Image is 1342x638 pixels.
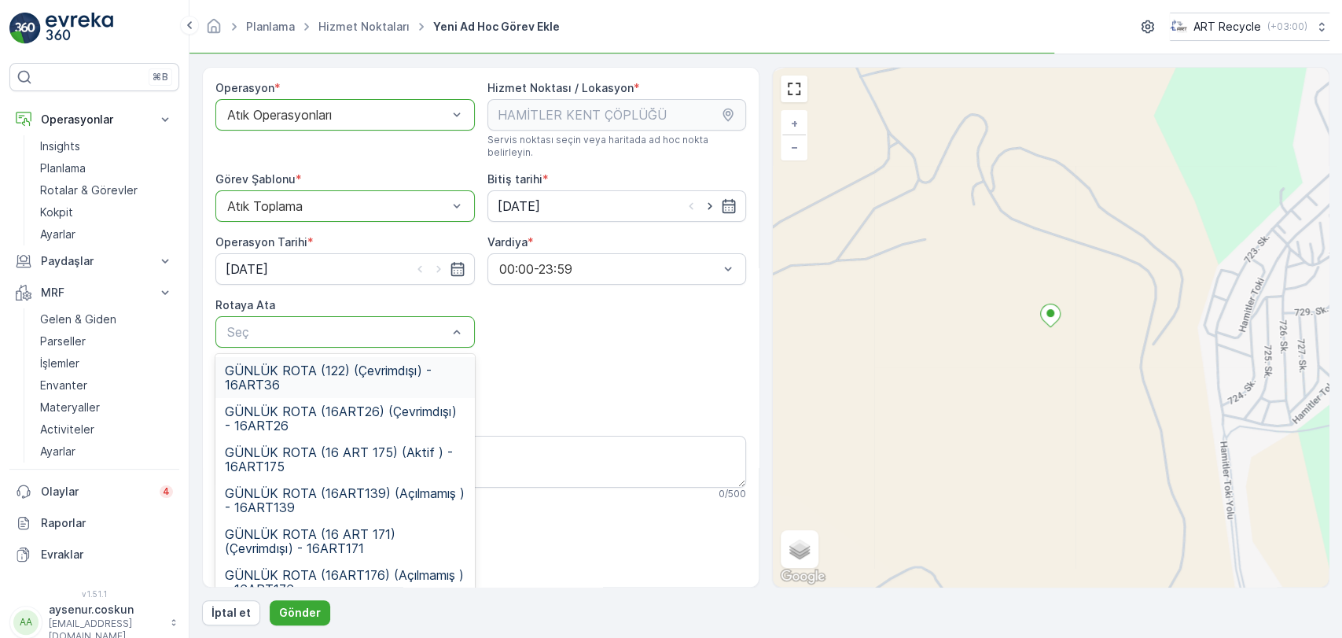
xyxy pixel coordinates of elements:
[40,138,80,154] p: Insights
[279,605,321,621] p: Gönder
[40,400,100,415] p: Materyaller
[163,485,170,498] p: 4
[9,539,179,570] a: Evraklar
[40,378,87,393] p: Envanter
[225,445,465,474] span: GÜNLÜK ROTA (16 ART 175) (Aktif ) - 16ART175
[34,179,179,201] a: Rotalar & Görevler
[430,19,563,35] span: Yeni Ad Hoc Görev Ekle
[9,589,179,599] span: v 1.51.1
[41,112,148,127] p: Operasyonlar
[34,201,179,223] a: Kokpit
[225,527,465,555] span: GÜNLÜK ROTA (16 ART 171) (Çevrimdışı) - 16ART171
[246,20,295,33] a: Planlama
[719,488,746,500] p: 0 / 500
[34,135,179,157] a: Insights
[49,602,162,618] p: aysenur.coskun
[40,227,75,242] p: Ayarlar
[40,205,73,220] p: Kokpit
[487,99,747,131] input: HAMİTLER KENT ÇÖPLÜĞÜ
[46,13,113,44] img: logo_light-DOdMpM7g.png
[40,160,86,176] p: Planlama
[34,396,179,419] a: Materyaller
[782,77,806,101] a: View Fullscreen
[487,134,747,159] span: Servis noktası seçin veya haritada ad hoc nokta belirleyin.
[9,104,179,135] button: Operasyonlar
[791,140,799,153] span: −
[777,566,829,587] img: Google
[41,515,173,531] p: Raporlar
[9,507,179,539] a: Raporlar
[1170,13,1329,41] button: ART Recycle(+03:00)
[202,600,260,625] button: İptal et
[34,330,179,352] a: Parseller
[215,235,307,249] label: Operasyon Tarihi
[487,190,747,222] input: dd/mm/yyyy
[34,441,179,463] a: Ayarlar
[40,444,75,459] p: Ayarlar
[9,13,41,44] img: logo
[41,484,150,500] p: Olaylar
[318,20,410,33] a: Hizmet Noktaları
[782,112,806,135] a: Yakınlaştır
[1170,18,1187,35] img: image_23.png
[270,600,330,625] button: Gönder
[782,532,817,566] a: Layers
[13,610,39,635] div: AA
[34,352,179,374] a: İşlemler
[34,374,179,396] a: Envanter
[41,547,173,562] p: Evraklar
[40,312,116,327] p: Gelen & Giden
[9,245,179,277] button: Paydaşlar
[225,404,465,433] span: GÜNLÜK ROTA (16ART26) (Çevrimdışı) - 16ART26
[205,24,222,37] a: Ana Sayfa
[215,81,274,94] label: Operasyon
[34,223,179,245] a: Ayarlar
[34,157,179,179] a: Planlama
[225,363,465,392] span: GÜNLÜK ROTA (122) (Çevrimdışı) - 16ART36
[215,298,275,312] label: Rotaya Ata
[487,81,634,94] label: Hizmet Noktası / Lokasyon
[153,71,168,83] p: ⌘B
[791,116,798,130] span: +
[225,486,465,514] span: GÜNLÜK ROTA (16ART139) (Açılmamış ) - 16ART139
[1267,20,1307,33] p: ( +03:00 )
[41,253,148,269] p: Paydaşlar
[215,253,475,285] input: dd/mm/yyyy
[487,235,528,249] label: Vardiya
[40,334,86,349] p: Parseller
[487,172,542,186] label: Bitiş tarihi
[9,476,179,507] a: Olaylar4
[227,323,447,341] p: Seç
[40,183,138,198] p: Rotalar & Görevler
[777,566,829,587] a: Bu bölgeyi Google Haritalar'da açın (yeni pencerede açılır)
[34,419,179,441] a: Activiteler
[211,605,251,621] p: İptal et
[34,308,179,330] a: Gelen & Giden
[782,135,806,159] a: Uzaklaştır
[40,422,94,437] p: Activiteler
[40,356,79,371] p: İşlemler
[215,172,296,186] label: Görev Şablonu
[41,285,148,301] p: MRF
[1193,19,1261,35] p: ART Recycle
[9,277,179,308] button: MRF
[225,568,465,596] span: GÜNLÜK ROTA (16ART176) (Açılmamış ) - 16ART176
